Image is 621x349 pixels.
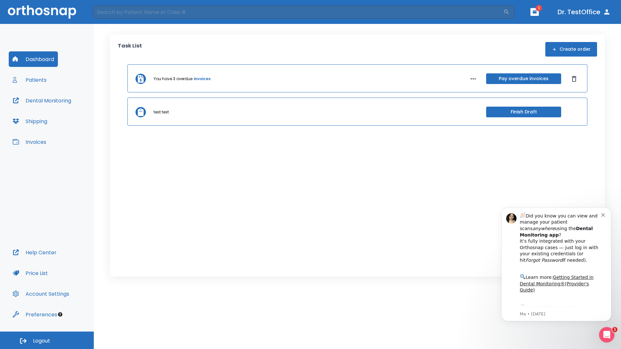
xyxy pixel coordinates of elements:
[555,6,613,18] button: Dr. TestOffice
[486,73,561,84] button: Pay overdue invoices
[492,199,621,346] iframe: Intercom notifications message
[9,286,73,301] button: Account Settings
[118,42,142,57] p: Task List
[9,307,61,322] button: Preferences
[9,51,58,67] button: Dashboard
[154,76,192,82] p: You have 3 overdue
[545,42,597,57] button: Create order
[612,327,617,332] span: 1
[194,76,211,82] a: invoices
[599,327,615,343] iframe: Intercom live chat
[9,265,52,281] button: Price List
[486,107,561,117] button: Finish Draft
[9,245,60,260] button: Help Center
[8,5,76,18] img: Orthosnap
[9,72,50,88] button: Patients
[9,93,75,108] button: Dental Monitoring
[154,109,169,115] p: test test
[57,312,63,317] div: Tooltip anchor
[93,5,503,18] input: Search by Patient Name or Case #
[9,113,51,129] button: Shipping
[536,5,542,11] span: 1
[33,337,50,344] span: Logout
[9,134,50,150] button: Invoices
[569,74,579,84] button: Dismiss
